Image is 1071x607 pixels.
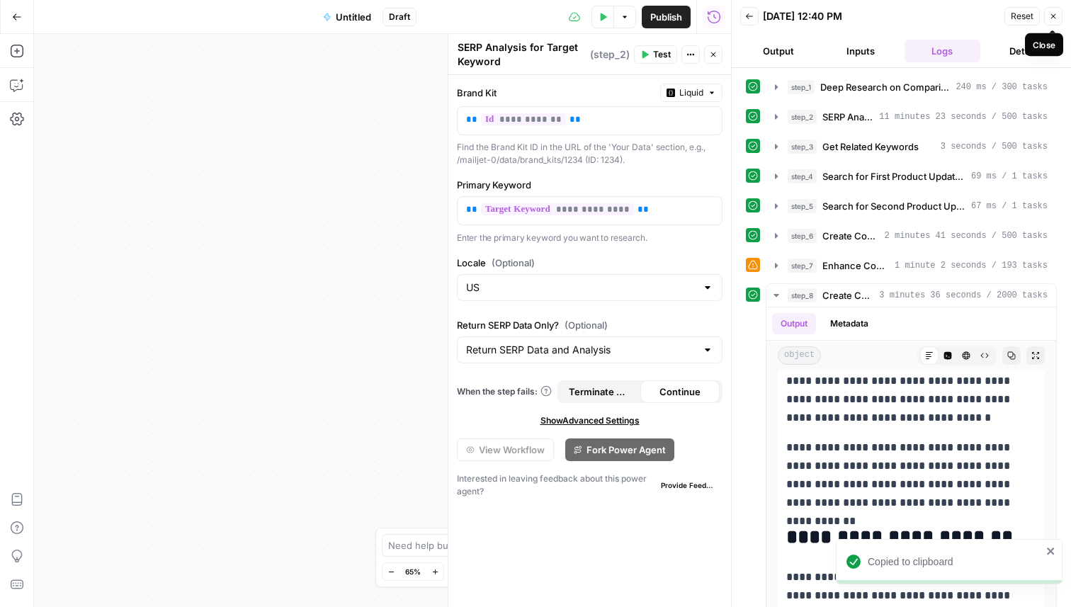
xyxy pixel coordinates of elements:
[822,199,965,213] span: Search for Second Product Updates
[766,106,1056,128] button: 11 minutes 23 seconds / 500 tasks
[457,256,722,270] label: Locale
[971,170,1048,183] span: 69 ms / 1 tasks
[389,11,410,23] span: Draft
[879,289,1048,302] span: 3 minutes 36 seconds / 2000 tasks
[766,76,1056,98] button: 240 ms / 300 tasks
[466,343,696,357] input: Return SERP Data and Analysis
[457,438,554,461] button: View Workflow
[766,284,1056,307] button: 3 minutes 36 seconds / 2000 tasks
[1004,7,1040,25] button: Reset
[660,84,722,102] button: Liquid
[822,110,873,124] span: SERP Analysis for Target Keyword
[457,385,552,398] a: When the step fails:
[679,86,703,99] span: Liquid
[956,81,1048,93] span: 240 ms / 300 tasks
[466,280,696,295] input: US
[822,40,899,62] button: Inputs
[822,169,965,183] span: Search for First Product Updates
[457,231,722,245] p: Enter the primary keyword you want to research.
[642,6,691,28] button: Publish
[788,169,817,183] span: step_4
[740,40,817,62] button: Output
[941,140,1048,153] span: 3 seconds / 500 tasks
[479,443,545,457] span: View Workflow
[457,86,654,100] label: Brand Kit
[565,318,608,332] span: (Optional)
[778,346,821,365] span: object
[590,47,630,62] span: ( step_2 )
[868,555,1042,569] div: Copied to clipboard
[986,40,1062,62] button: Details
[336,10,371,24] span: Untitled
[971,200,1048,212] span: 67 ms / 1 tasks
[766,165,1056,188] button: 69 ms / 1 tasks
[822,140,919,154] span: Get Related Keywords
[788,259,817,273] span: step_7
[772,313,816,334] button: Output
[540,414,640,427] span: Show Advanced Settings
[457,318,722,332] label: Return SERP Data Only?
[822,288,873,302] span: Create Comparison Article
[905,40,981,62] button: Logs
[879,110,1048,123] span: 11 minutes 23 seconds / 500 tasks
[820,80,950,94] span: Deep Research on Comparison Topic
[565,438,674,461] button: Fork Power Agent
[586,443,666,457] span: Fork Power Agent
[788,110,817,124] span: step_2
[457,472,722,498] div: Interested in leaving feedback about this power agent?
[885,229,1048,242] span: 2 minutes 41 seconds / 500 tasks
[314,6,380,28] button: Untitled
[569,385,632,399] span: Terminate Workflow
[822,229,879,243] span: Create Content Brief
[788,229,817,243] span: step_6
[458,40,586,69] textarea: SERP Analysis for Target Keyword
[661,480,717,491] span: Provide Feedback
[895,259,1048,272] span: 1 minute 2 seconds / 193 tasks
[634,45,677,64] button: Test
[766,254,1056,277] button: 1 minute 2 seconds / 193 tasks
[822,259,889,273] span: Enhance Content Brief with Research
[1046,545,1056,557] button: close
[788,288,817,302] span: step_8
[655,477,722,494] button: Provide Feedback
[560,380,640,403] button: Terminate Workflow
[766,195,1056,217] button: 67 ms / 1 tasks
[788,80,815,94] span: step_1
[1033,38,1055,51] div: Close
[405,566,421,577] span: 65%
[766,135,1056,158] button: 3 seconds / 500 tasks
[457,178,722,192] label: Primary Keyword
[492,256,535,270] span: (Optional)
[457,141,722,166] div: Find the Brand Kit ID in the URL of the 'Your Data' section, e.g., /mailjet-0/data/brand_kits/123...
[659,385,701,399] span: Continue
[1011,10,1033,23] span: Reset
[788,140,817,154] span: step_3
[766,225,1056,247] button: 2 minutes 41 seconds / 500 tasks
[788,199,817,213] span: step_5
[822,313,877,334] button: Metadata
[650,10,682,24] span: Publish
[653,48,671,61] span: Test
